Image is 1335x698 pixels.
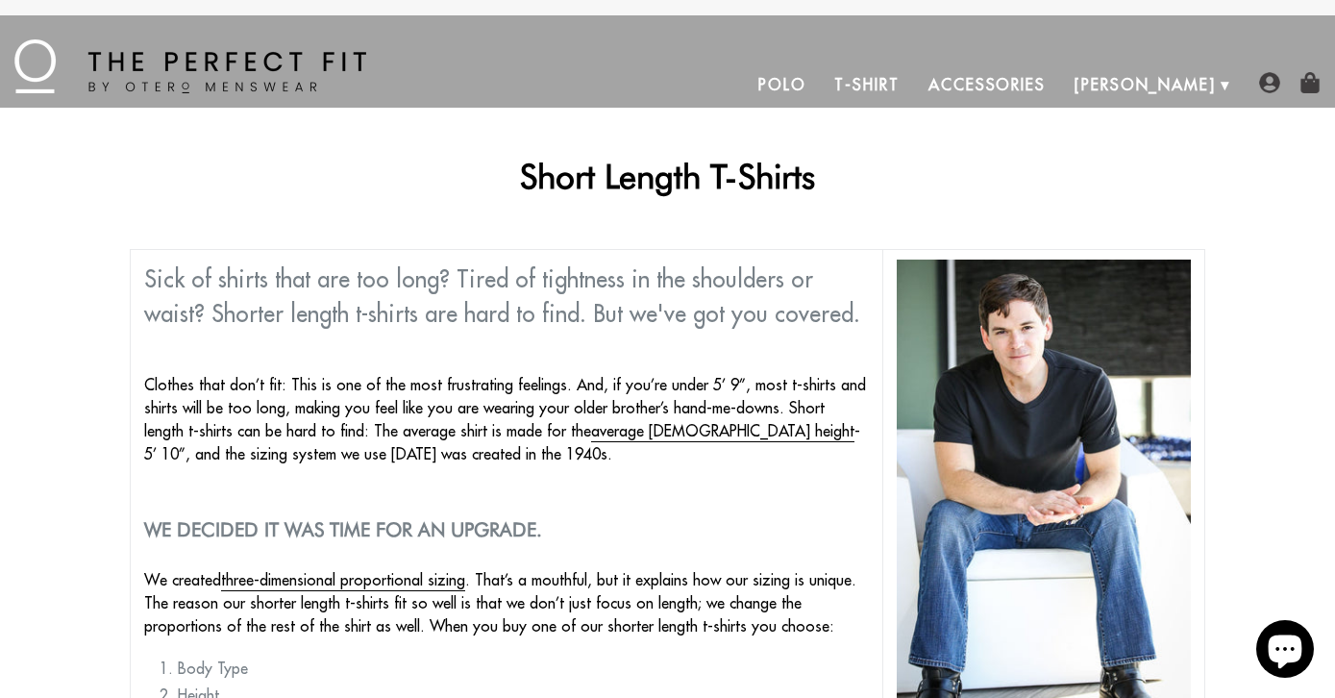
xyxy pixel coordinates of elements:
[144,518,869,541] h2: We decided it was time for an upgrade.
[1060,62,1230,108] a: [PERSON_NAME]
[1250,620,1320,683] inbox-online-store-chat: Shopify online store chat
[144,264,860,328] span: Sick of shirts that are too long? Tired of tightness in the shoulders or waist? Shorter length t-...
[144,568,869,637] p: We created . That’s a mouthful, but it explains how our sizing is unique. The reason our shorter ...
[744,62,821,108] a: Polo
[914,62,1060,108] a: Accessories
[14,39,366,93] img: The Perfect Fit - by Otero Menswear - Logo
[178,657,869,680] li: Body Type
[221,570,465,591] a: three-dimensional proportional sizing
[130,156,1205,196] h1: Short Length T-Shirts
[591,421,854,442] a: average [DEMOGRAPHIC_DATA] height
[1299,72,1321,93] img: shopping-bag-icon.png
[1259,72,1280,93] img: user-account-icon.png
[820,62,913,108] a: T-Shirt
[144,373,869,465] p: Clothes that don’t fit: This is one of the most frustrating feelings. And, if you’re under 5’ 9”,...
